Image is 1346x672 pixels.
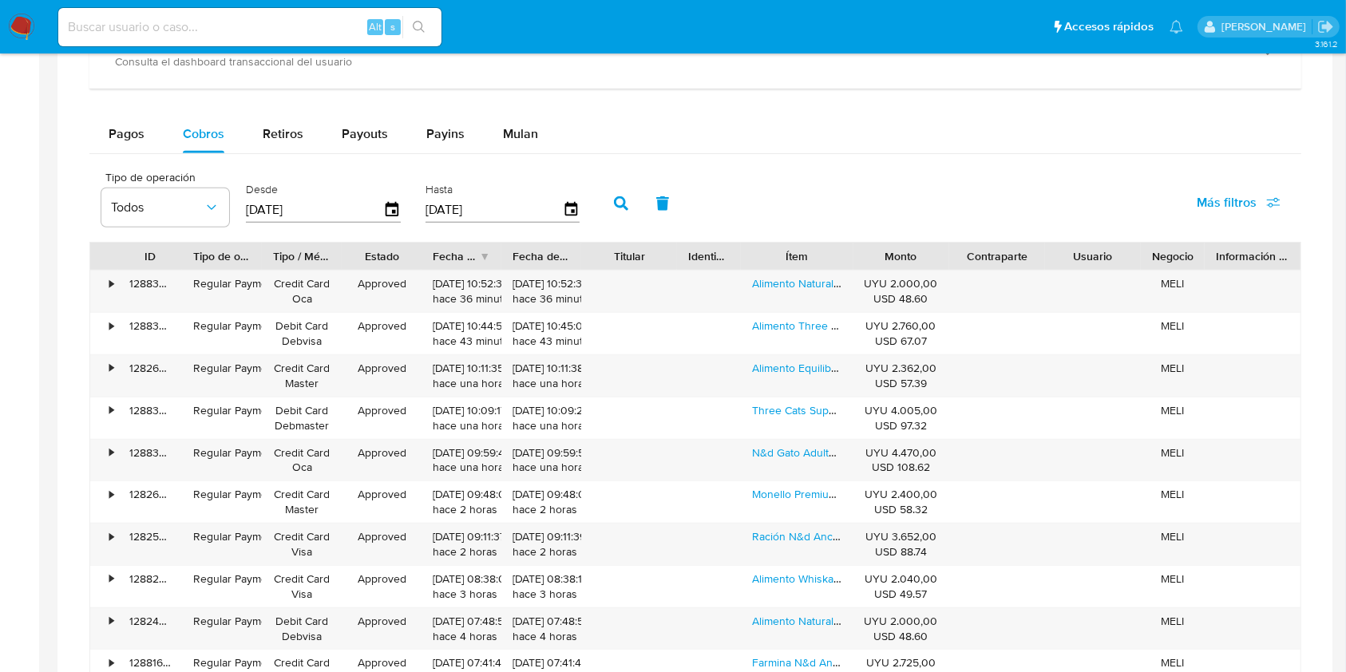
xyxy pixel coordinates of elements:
[1064,18,1154,35] span: Accesos rápidos
[1170,20,1183,34] a: Notificaciones
[402,16,435,38] button: search-icon
[1317,18,1334,35] a: Salir
[390,19,395,34] span: s
[369,19,382,34] span: Alt
[58,17,441,38] input: Buscar usuario o caso...
[1221,19,1312,34] p: agustin.duran@mercadolibre.com
[1315,38,1338,50] span: 3.161.2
